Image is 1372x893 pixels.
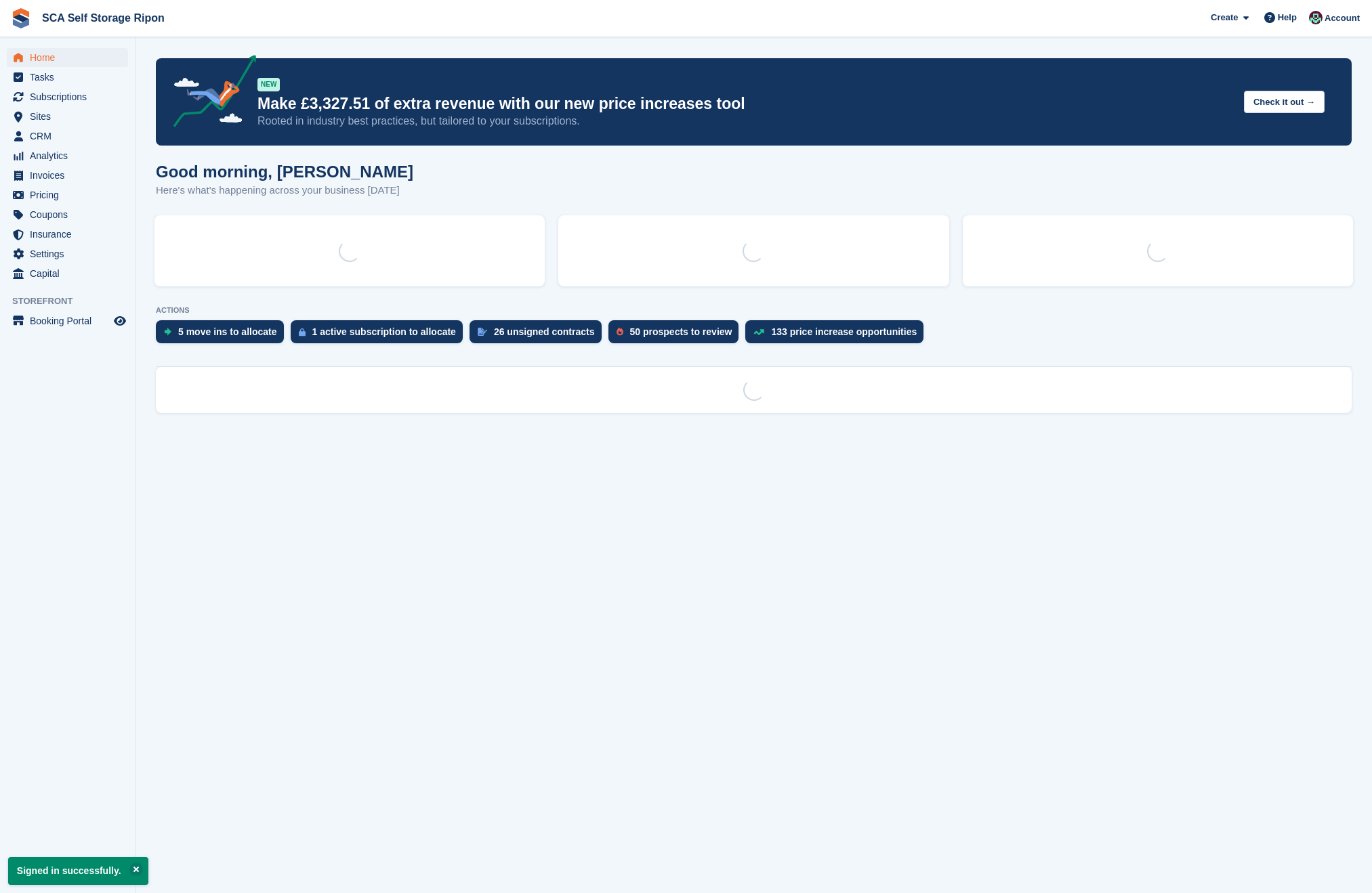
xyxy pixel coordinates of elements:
img: Sam Chapman [1309,11,1323,24]
a: menu [7,311,128,330]
span: Tasks [30,68,111,87]
div: 26 unsigned contracts [494,326,595,337]
img: price-adjustments-announcement-icon-8257ccfd72463d97f412b2fc003d46551f7dbcb40ab6d574587a9cd5c0d94... [162,55,257,132]
a: menu [7,264,128,283]
p: ACTIONS [156,306,1352,315]
a: 133 price increase opportunities [745,320,930,350]
span: Create [1211,11,1238,24]
a: menu [7,244,128,263]
div: 5 move ins to allocate [178,326,277,337]
img: stora-icon-8386f47178a22dfd0bd8f6a31ec36ba5ce8667c1dd55bd0f319d3a0aa187defe.svg [11,8,31,28]
p: Signed in successfully. [8,857,148,885]
span: Storefront [12,295,135,308]
a: menu [7,186,128,204]
span: Booking Portal [30,311,111,330]
span: CRM [30,127,111,146]
span: Settings [30,244,111,263]
img: active_subscription_to_allocate_icon-d502201f5373d7db506a760aba3b589e785aa758c864c3986d89f69b8ff3... [299,328,306,336]
span: Invoices [30,166,111,185]
img: move_ins_to_allocate_icon-fdf77a2bb77ea45bf5b3d319d69a93e2d87916cf1d5bf7949dd705db3b84f3ca.svg [164,328,171,336]
span: Home [30,48,111,67]
a: 1 active subscription to allocate [291,320,470,350]
span: Account [1325,12,1360,25]
a: Preview store [112,313,128,329]
a: menu [7,166,128,185]
h1: Good morning, [PERSON_NAME] [156,162,413,181]
button: Check it out → [1244,91,1325,113]
a: menu [7,205,128,224]
a: menu [7,107,128,126]
div: 133 price increase opportunities [771,326,917,337]
a: menu [7,127,128,146]
span: Capital [30,264,111,283]
div: NEW [257,78,280,91]
p: Make £3,327.51 of extra revenue with our new price increases tool [257,94,1233,114]
a: menu [7,87,128,106]
img: price_increase_opportunities-93ffe204e8149a01c8c9dc8f82e8f89637d9d84a8eef4429ea346261dce0b2c0.svg [753,329,764,335]
span: Analytics [30,146,111,165]
a: SCA Self Storage Ripon [37,7,170,29]
span: Coupons [30,205,111,224]
a: 5 move ins to allocate [156,320,291,350]
span: Insurance [30,225,111,244]
a: 50 prospects to review [608,320,746,350]
span: Pricing [30,186,111,204]
span: Help [1278,11,1297,24]
a: menu [7,68,128,87]
span: Sites [30,107,111,126]
div: 1 active subscription to allocate [312,326,456,337]
a: menu [7,146,128,165]
a: menu [7,225,128,244]
img: prospect-51fa495bee0391a8d652442698ab0144808aea92771e9ea1ae160a38d050c398.svg [617,328,623,336]
a: menu [7,48,128,67]
a: 26 unsigned contracts [470,320,608,350]
div: 50 prospects to review [630,326,732,337]
span: Subscriptions [30,87,111,106]
p: Rooted in industry best practices, but tailored to your subscriptions. [257,114,1233,129]
p: Here's what's happening across your business [DATE] [156,183,413,198]
img: contract_signature_icon-13c848040528278c33f63329250d36e43548de30e8caae1d1a13099fd9432cc5.svg [478,328,487,336]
